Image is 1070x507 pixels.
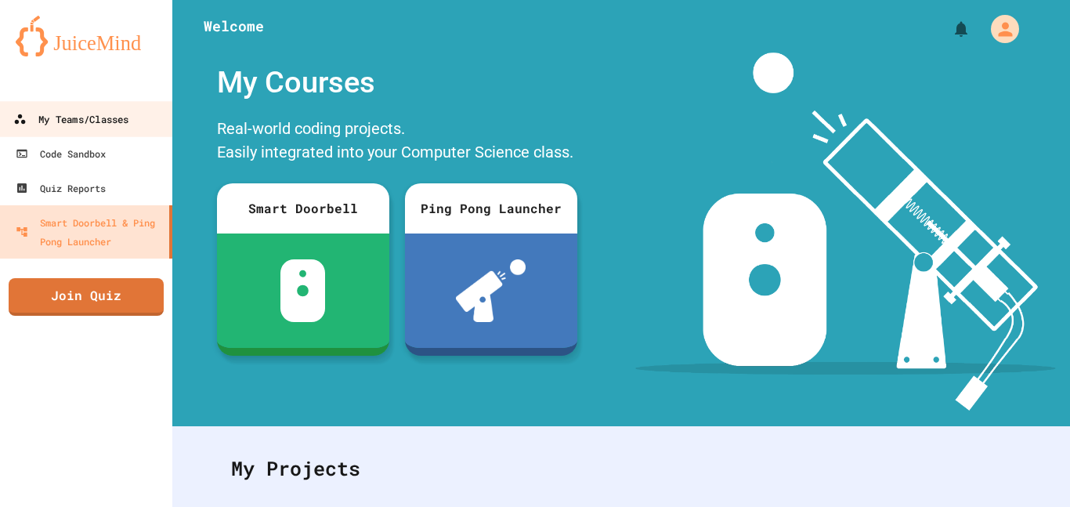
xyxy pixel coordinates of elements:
[16,16,157,56] img: logo-orange.svg
[280,259,325,322] img: sdb-white.svg
[13,110,128,129] div: My Teams/Classes
[405,183,577,234] div: Ping Pong Launcher
[923,16,974,42] div: My Notifications
[16,144,106,163] div: Code Sandbox
[16,213,163,251] div: Smart Doorbell & Ping Pong Launcher
[635,53,1055,411] img: banner-image-my-projects.png
[16,179,106,197] div: Quiz Reports
[974,11,1023,47] div: My Account
[215,438,1027,499] div: My Projects
[456,259,526,322] img: ppl-with-ball.png
[217,183,389,234] div: Smart Doorbell
[209,113,585,172] div: Real-world coding projects. Easily integrated into your Computer Science class.
[9,278,164,316] a: Join Quiz
[209,53,585,113] div: My Courses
